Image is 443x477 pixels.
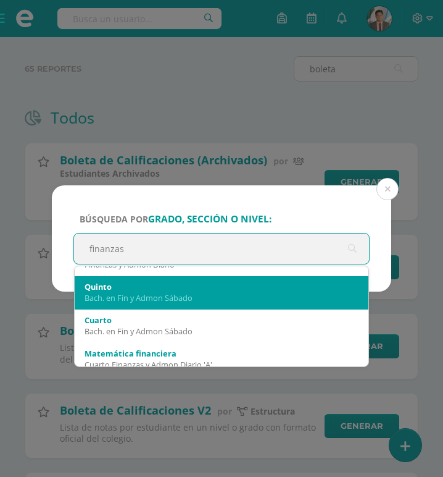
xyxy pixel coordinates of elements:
[376,178,399,200] button: Close (Esc)
[80,213,271,225] span: Búsqueda por
[85,281,358,292] div: Quinto
[85,326,358,337] div: Bach. en Fin y Admon Sábado
[85,348,358,359] div: Matemática financiera
[85,292,358,303] div: Bach. en Fin y Admon Sábado
[85,359,358,370] div: Cuarto Finanzas y Admon Diario 'A'
[74,234,369,264] input: ej. Primero primaria, etc.
[85,314,358,326] div: Cuarto
[148,213,271,226] strong: grado, sección o nivel:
